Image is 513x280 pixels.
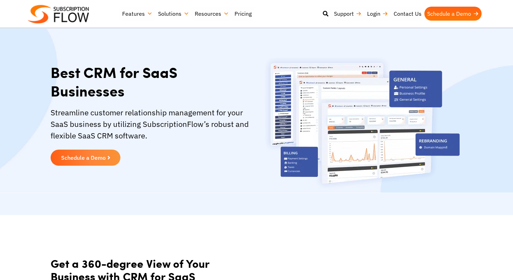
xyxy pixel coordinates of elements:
h1: Best CRM for SaaS Businesses [51,63,253,100]
img: Subscriptionflow [28,5,89,23]
a: Contact Us [391,7,424,21]
img: best-crm-for-saas-bussinesses [263,56,460,191]
a: Login [364,7,391,21]
span: Schedule a Demo [61,155,106,160]
a: Resources [192,7,232,21]
a: Solutions [155,7,192,21]
a: Support [331,7,364,21]
a: Schedule a Demo [51,150,120,166]
a: Schedule a Demo [424,7,482,21]
a: Pricing [232,7,254,21]
a: Features [119,7,155,21]
p: Streamline customer relationship management for your SaaS business by utilizing SubscriptionFlow’... [51,107,253,141]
